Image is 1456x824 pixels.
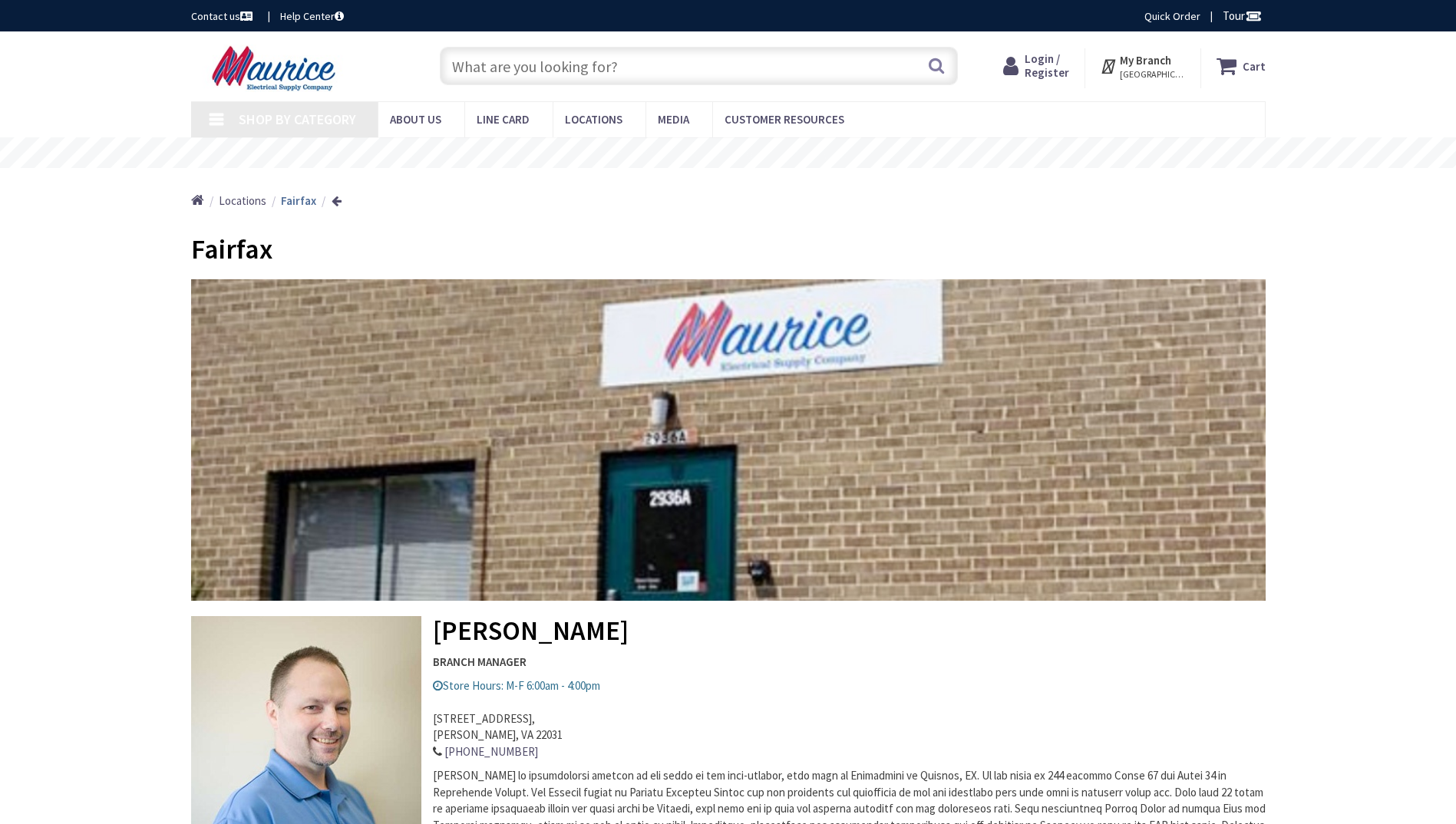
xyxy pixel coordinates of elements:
[191,8,256,24] a: Contact us
[280,8,344,24] a: Help Center
[239,110,356,128] span: Shop By Category
[191,232,272,266] span: Fairfax
[191,44,361,92] img: Maurice Electrical Supply Company
[433,678,600,693] span: Store Hours: M-F 6:00am - 4:00pm
[658,112,689,127] span: Media
[1100,52,1185,80] div: My Branch [GEOGRAPHIC_DATA], [GEOGRAPHIC_DATA]
[444,743,538,760] a: [PHONE_NUMBER]
[477,112,530,127] span: Line Card
[219,193,266,208] span: Locations
[1003,52,1069,80] a: Login / Register
[440,47,958,85] input: What are you looking for?
[191,654,1266,670] strong: BRANCH MANAGER
[1243,52,1266,80] strong: Cart
[191,694,1266,760] address: [STREET_ADDRESS], [PERSON_NAME], VA 22031
[281,193,316,208] strong: Fairfax
[219,193,266,209] a: Locations
[390,112,441,127] span: About us
[1217,52,1266,80] a: Cart
[191,279,1266,601] img: mauric_location_5.jpg
[1120,53,1171,68] strong: My Branch
[1025,51,1069,80] span: Login / Register
[1223,8,1262,23] span: Tour
[589,145,870,162] rs-layer: Free Same Day Pickup at 15 Locations
[565,112,622,127] span: Locations
[725,112,844,127] span: Customer Resources
[1144,8,1200,24] a: Quick Order
[1120,68,1185,81] span: [GEOGRAPHIC_DATA], [GEOGRAPHIC_DATA]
